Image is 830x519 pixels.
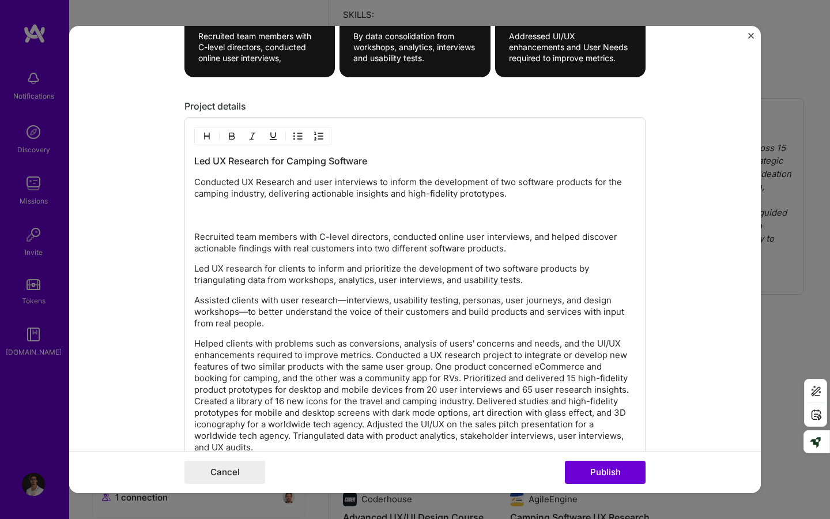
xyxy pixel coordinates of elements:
[314,131,323,141] img: OL
[198,31,321,63] textarea: Recruited team members with C-level directors, conducted online user interviews,
[509,31,632,63] textarea: Addressed UI/UX enhancements and User Needs required to improve metrics.
[184,461,265,484] button: Cancel
[565,461,646,484] button: Publish
[194,295,636,329] p: Assisted clients with user research—interviews, usability testing, personas, user journeys, and d...
[219,129,220,143] img: Divider
[194,263,636,286] p: Led UX research for clients to inform and prioritize the development of two software products by ...
[227,131,236,141] img: Bold
[285,129,286,143] img: Divider
[194,231,636,254] p: Recruited team members with C-level directors, conducted online user interviews, and helped disco...
[194,176,636,223] p: Conducted UX Research and user interviews to inform the development of two software products for ...
[194,338,636,453] p: Helped clients with problems such as conversions, analysis of users' concerns and needs, and the ...
[293,131,303,141] img: UL
[353,31,476,63] textarea: By data consolidation from workshops, analytics, interviews and usability tests.
[248,131,257,141] img: Italic
[184,100,646,112] div: Project details
[269,131,278,141] img: Underline
[194,155,636,167] h3: Led UX Research for Camping Software
[748,33,754,45] button: Close
[202,131,212,141] img: Heading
